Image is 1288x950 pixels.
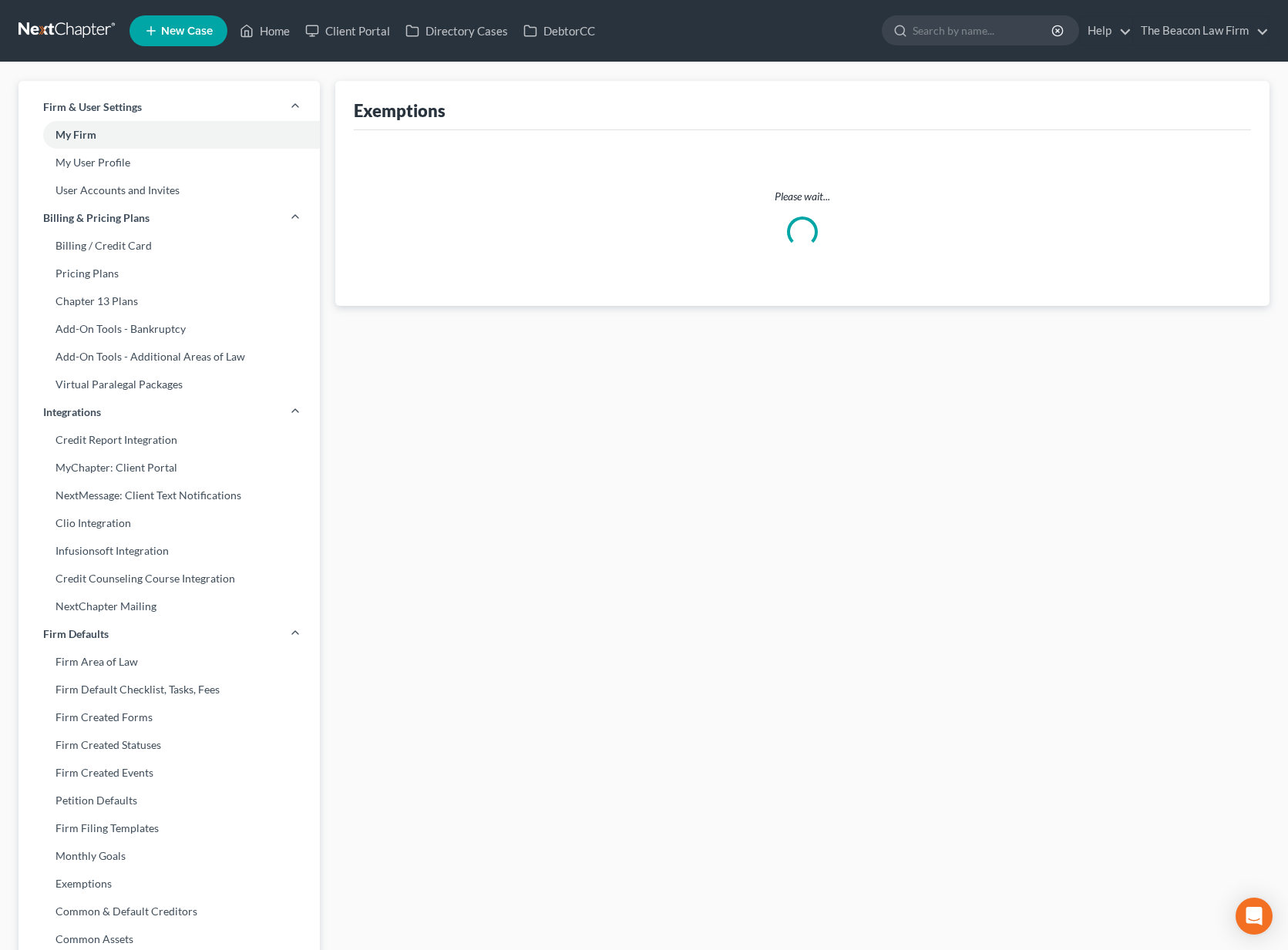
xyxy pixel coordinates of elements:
a: Firm Created Forms [18,703,320,731]
a: Add-On Tools - Bankruptcy [18,315,320,343]
a: My User Profile [18,149,320,176]
a: Chapter 13 Plans [18,287,320,315]
a: Credit Counseling Course Integration [18,565,320,592]
a: Common & Default Creditors [18,898,320,925]
a: Virtual Paralegal Packages [18,371,320,398]
a: Monthly Goals [18,842,320,870]
a: Billing / Credit Card [18,232,320,260]
a: Firm Default Checklist, Tasks, Fees [18,676,320,703]
a: DebtorCC [516,17,603,45]
a: Billing & Pricing Plans [18,204,320,232]
div: Open Intercom Messenger [1236,898,1273,935]
span: Billing & Pricing Plans [43,210,150,226]
span: Firm Defaults [43,626,109,642]
a: Add-On Tools - Additional Areas of Law [18,343,320,371]
a: Home [232,17,298,45]
a: Firm Area of Law [18,648,320,676]
a: Petition Defaults [18,787,320,814]
span: New Case [161,25,213,37]
a: Firm & User Settings [18,93,320,121]
p: Please wait... [366,189,1239,204]
a: Directory Cases [398,17,516,45]
span: Firm & User Settings [43,99,142,115]
a: Exemptions [18,870,320,898]
a: Help [1080,17,1132,45]
a: Credit Report Integration [18,426,320,454]
a: NextMessage: Client Text Notifications [18,482,320,509]
a: My Firm [18,121,320,149]
a: Integrations [18,398,320,426]
a: Infusionsoft Integration [18,537,320,565]
div: Exemptions [354,99,446,122]
a: Pricing Plans [18,260,320,287]
a: Firm Filing Templates [18,814,320,842]
a: Clio Integration [18,509,320,537]
a: Firm Defaults [18,620,320,648]
a: Client Portal [298,17,398,45]
a: The Beacon Law Firm [1133,17,1269,45]
a: Firm Created Statuses [18,731,320,759]
input: Search by name... [913,16,1054,45]
span: Integrations [43,405,101,420]
a: User Accounts and Invites [18,176,320,204]
a: MyChapter: Client Portal [18,454,320,482]
a: Firm Created Events [18,759,320,787]
a: NextChapter Mailing [18,592,320,620]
